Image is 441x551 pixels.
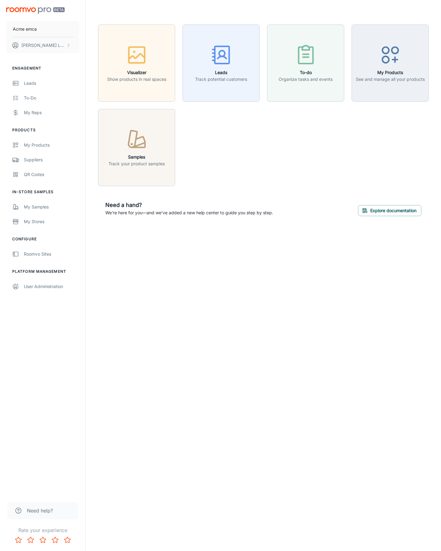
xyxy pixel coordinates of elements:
[6,7,65,14] img: Roomvo PRO Beta
[98,109,175,186] button: SamplesTrack your product samples
[356,69,425,76] h6: My Products
[183,24,260,102] button: LeadsTrack potential customers
[279,69,333,76] h6: To-do
[98,144,175,150] a: SamplesTrack your product samples
[107,76,166,83] p: Show products in real spaces
[24,142,79,148] div: My Products
[21,42,65,49] p: [PERSON_NAME] Leaptools
[358,205,421,216] button: Explore documentation
[105,201,273,209] h6: Need a hand?
[195,76,247,83] p: Track potential customers
[24,204,79,210] div: My Samples
[279,76,333,83] p: Organize tasks and events
[267,59,344,66] a: To-doOrganize tasks and events
[13,26,37,32] p: Acme emca
[105,209,273,216] p: We're here for you—and we've added a new help center to guide you step by step.
[6,21,79,37] button: Acme emca
[24,171,79,178] div: QR Codes
[24,95,79,101] div: To-do
[267,24,344,102] button: To-doOrganize tasks and events
[24,156,79,163] div: Suppliers
[358,207,421,213] a: Explore documentation
[24,109,79,116] div: My Reps
[107,69,166,76] h6: Visualizer
[352,59,429,66] a: My ProductsSee and manage all your products
[6,37,79,53] button: [PERSON_NAME] Leaptools
[108,154,165,160] h6: Samples
[98,24,175,102] button: VisualizerShow products in real spaces
[24,218,79,225] div: My Stores
[356,76,425,83] p: See and manage all your products
[195,69,247,76] h6: Leads
[183,59,260,66] a: LeadsTrack potential customers
[24,80,79,87] div: Leads
[352,24,429,102] button: My ProductsSee and manage all your products
[108,160,165,167] p: Track your product samples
